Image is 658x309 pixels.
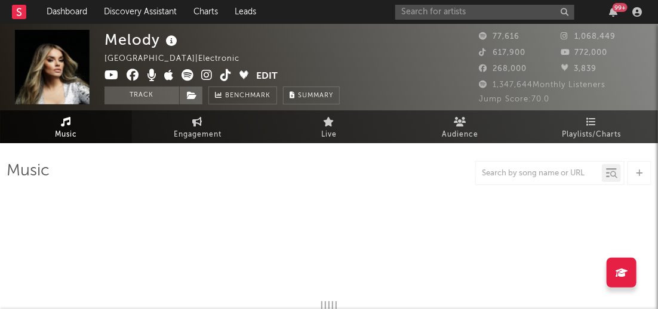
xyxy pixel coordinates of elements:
a: Audience [395,110,526,143]
span: Jump Score: 70.0 [479,95,549,103]
div: Melody [104,30,180,50]
span: 268,000 [479,65,527,73]
span: 77,616 [479,33,519,41]
a: Engagement [132,110,263,143]
a: Live [263,110,395,143]
input: Search for artists [395,5,574,20]
span: Audience [442,128,479,142]
span: Summary [298,92,333,99]
button: Edit [256,69,278,84]
span: 1,347,644 Monthly Listeners [479,81,605,89]
span: Live [321,128,337,142]
a: Playlists/Charts [526,110,657,143]
span: Benchmark [225,89,270,103]
span: Engagement [174,128,222,142]
button: 99+ [609,7,617,17]
span: 1,068,449 [561,33,616,41]
div: 99 + [613,3,628,12]
span: 3,839 [561,65,597,73]
span: 772,000 [561,49,608,57]
button: Summary [283,86,340,104]
span: Music [56,128,78,142]
div: [GEOGRAPHIC_DATA] | Electronic [104,52,253,66]
input: Search by song name or URL [476,169,602,178]
a: Music [1,110,132,143]
span: 617,900 [479,49,525,57]
button: Track [104,86,179,104]
a: Benchmark [208,86,277,104]
span: Playlists/Charts [562,128,622,142]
